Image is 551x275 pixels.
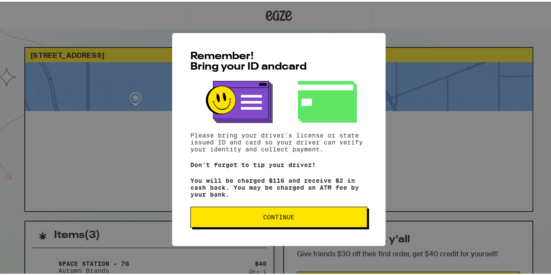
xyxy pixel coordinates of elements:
[190,130,367,151] p: Please bring your driver's license or state issued ID and card so your driver can verify your ide...
[190,175,367,196] p: You will be charged $116 and receive $2 in cash back. You may be charged an ATM fee by your bank.
[190,160,367,167] p: Don't forget to tip your driver!
[190,50,307,70] span: Remember! Bring your ID and card
[5,6,63,13] span: Hi. Need any help?
[190,205,367,226] button: Continue
[263,212,294,218] span: Continue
